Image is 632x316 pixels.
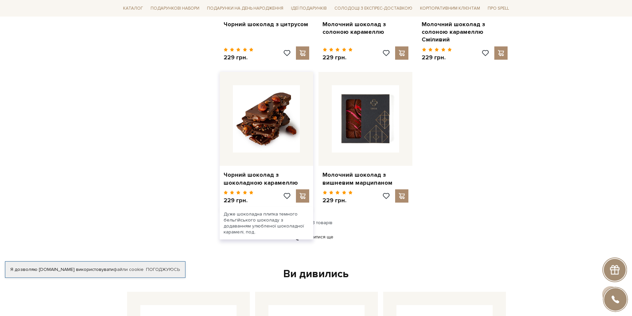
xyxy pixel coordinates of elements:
a: Корпоративним клієнтам [417,3,483,14]
p: 229 грн. [322,54,353,61]
span: Подарункові набори [148,3,202,14]
a: Погоджуюсь [146,267,180,273]
a: Солодощі з експрес-доставкою [332,3,415,14]
a: Чорний шоколад з шоколадною карамеллю [224,171,310,187]
a: Чорний шоколад з цитрусом [224,21,310,28]
p: 229 грн. [322,197,353,204]
a: Дивитися ще [295,231,338,243]
div: Дуже шоколадна плитка темного бельгійського шоколаду з додаванням улюбленої шоколадної карамелі, ... [220,207,314,239]
img: Чорний шоколад з шоколадною карамеллю [233,85,300,153]
p: 229 грн. [224,197,254,204]
span: Подарунки на День народження [204,3,286,14]
div: 31 з 48 товарів [118,220,515,226]
a: Молочний шоколад з солоною карамеллю Сміливий [422,21,508,44]
div: Я дозволяю [DOMAIN_NAME] використовувати [5,267,185,273]
p: 229 грн. [422,54,452,61]
p: 229 грн. [224,54,254,61]
div: Ви дивились [124,267,508,281]
span: Ідеї подарунків [288,3,329,14]
span: Каталог [120,3,146,14]
span: Про Spell [485,3,512,14]
a: Молочний шоколад з вишневим марципаном [322,171,408,187]
a: Молочний шоколад з солоною карамеллю [322,21,408,36]
a: файли cookie [113,267,144,272]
